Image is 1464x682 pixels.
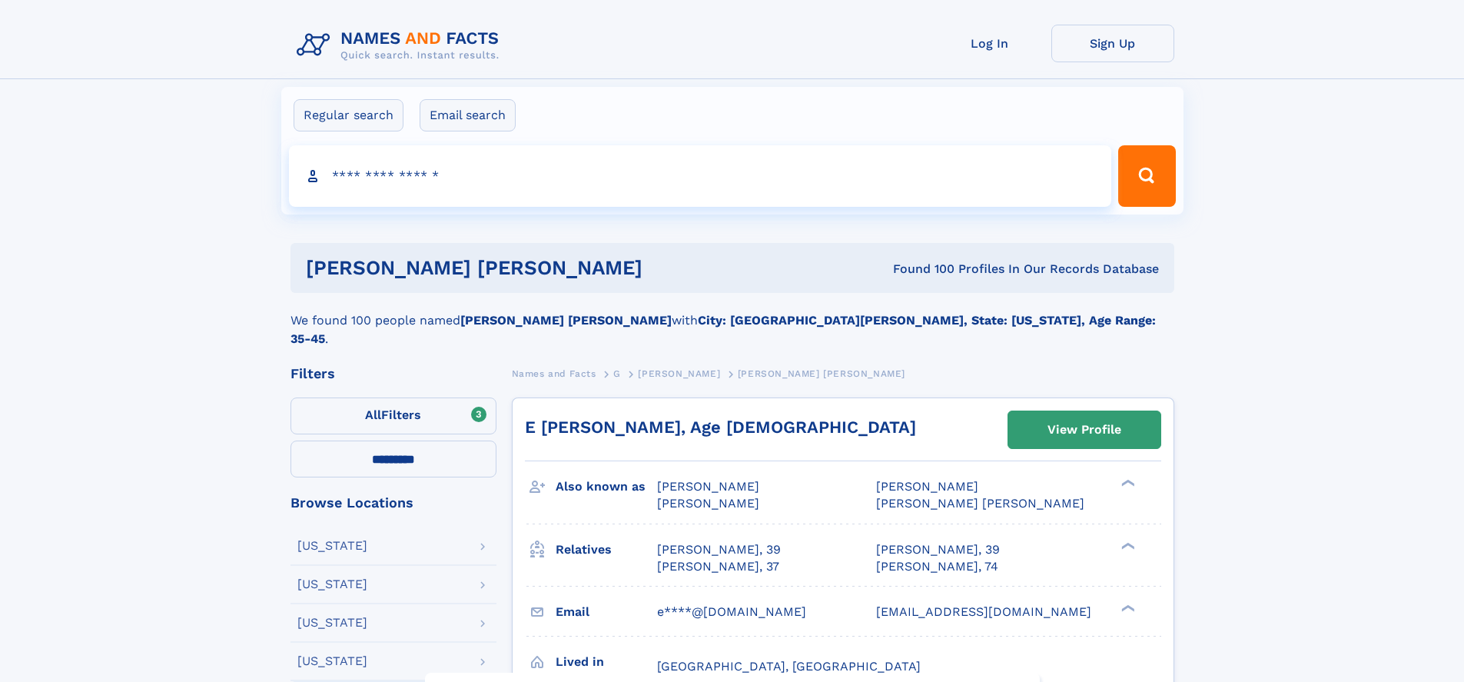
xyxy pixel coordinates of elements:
label: Filters [290,398,496,434]
a: [PERSON_NAME] [638,364,720,383]
a: [PERSON_NAME], 37 [657,558,779,575]
span: [PERSON_NAME] [876,479,978,494]
label: Regular search [294,99,403,131]
div: View Profile [1047,412,1121,447]
span: [PERSON_NAME] [PERSON_NAME] [876,496,1084,511]
a: Names and Facts [512,364,596,383]
div: ❯ [1117,478,1136,488]
div: Filters [290,367,496,381]
span: [PERSON_NAME] [657,479,759,494]
div: [US_STATE] [297,578,367,591]
span: [GEOGRAPHIC_DATA], [GEOGRAPHIC_DATA] [657,659,921,674]
a: Log In [928,25,1051,62]
a: [PERSON_NAME], 39 [876,541,1000,558]
span: [EMAIL_ADDRESS][DOMAIN_NAME] [876,604,1091,619]
div: We found 100 people named with . [290,293,1174,348]
h3: Relatives [556,537,657,563]
span: All [365,408,381,422]
div: [US_STATE] [297,617,367,629]
a: View Profile [1008,411,1160,448]
h3: Lived in [556,649,657,675]
div: Browse Locations [290,496,496,510]
span: [PERSON_NAME] [638,368,720,379]
a: [PERSON_NAME], 39 [657,541,781,558]
div: [US_STATE] [297,540,367,552]
span: [PERSON_NAME] [657,496,759,511]
div: Found 100 Profiles In Our Records Database [768,261,1159,278]
button: Search Button [1118,145,1175,207]
label: Email search [420,99,516,131]
input: search input [289,145,1112,207]
a: [PERSON_NAME], 74 [876,558,998,575]
h3: Email [556,599,657,625]
span: G [613,368,621,379]
h1: [PERSON_NAME] [PERSON_NAME] [306,258,768,278]
h3: Also known as [556,474,657,500]
span: [PERSON_NAME] [PERSON_NAME] [738,368,905,379]
b: City: [GEOGRAPHIC_DATA][PERSON_NAME], State: [US_STATE], Age Range: 35-45 [290,313,1156,346]
div: ❯ [1117,541,1136,551]
a: G [613,364,621,383]
b: [PERSON_NAME] [PERSON_NAME] [460,313,672,328]
div: ❯ [1117,603,1136,613]
img: Logo Names and Facts [290,25,512,66]
a: Sign Up [1051,25,1174,62]
div: [US_STATE] [297,655,367,667]
a: E [PERSON_NAME], Age [DEMOGRAPHIC_DATA] [525,418,916,437]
